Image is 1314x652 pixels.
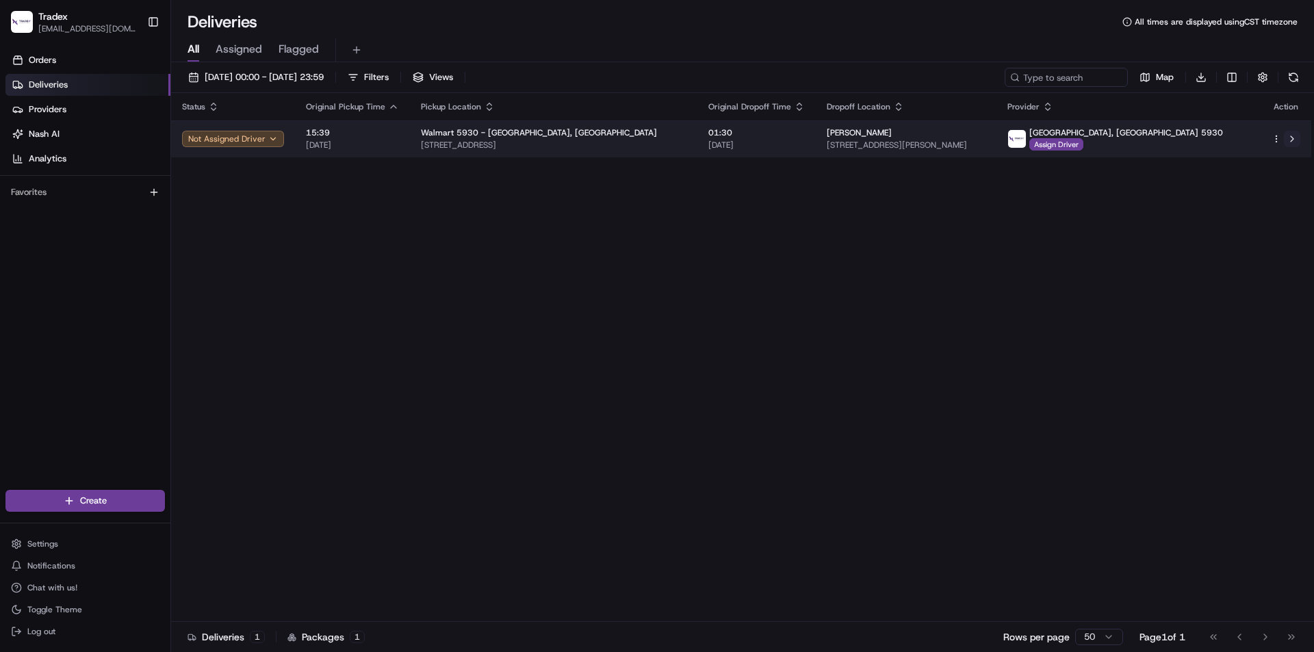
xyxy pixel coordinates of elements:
[29,103,66,116] span: Providers
[1007,101,1040,112] span: Provider
[188,630,265,644] div: Deliveries
[5,99,170,120] a: Providers
[216,41,262,57] span: Assigned
[1029,138,1083,151] span: Assign Driver
[47,131,224,144] div: Start new chat
[5,74,170,96] a: Deliveries
[233,135,249,151] button: Start new chat
[38,10,68,23] button: Tradex
[27,626,55,637] span: Log out
[14,55,249,77] p: Welcome 👋
[96,231,166,242] a: Powered byPylon
[14,200,25,211] div: 📗
[29,79,68,91] span: Deliveries
[1156,71,1174,83] span: Map
[5,600,165,619] button: Toggle Theme
[306,140,399,151] span: [DATE]
[306,127,399,138] span: 15:39
[14,14,41,41] img: Nash
[5,556,165,575] button: Notifications
[421,101,481,112] span: Pickup Location
[708,101,791,112] span: Original Dropoff Time
[429,71,453,83] span: Views
[708,140,805,151] span: [DATE]
[27,198,105,212] span: Knowledge Base
[5,5,142,38] button: TradexTradex[EMAIL_ADDRESS][DOMAIN_NAME]
[27,560,75,571] span: Notifications
[38,23,136,34] button: [EMAIL_ADDRESS][DOMAIN_NAME]
[182,68,330,87] button: [DATE] 00:00 - [DATE] 23:59
[14,131,38,155] img: 1736555255976-a54dd68f-1ca7-489b-9aae-adbdc363a1c4
[364,71,389,83] span: Filters
[350,631,365,643] div: 1
[250,631,265,643] div: 1
[1029,127,1223,138] span: [GEOGRAPHIC_DATA], [GEOGRAPHIC_DATA] 5930
[188,41,199,57] span: All
[5,490,165,512] button: Create
[182,131,284,147] button: Not Assigned Driver
[5,622,165,641] button: Log out
[36,88,226,103] input: Clear
[279,41,319,57] span: Flagged
[1139,630,1185,644] div: Page 1 of 1
[5,123,170,145] a: Nash AI
[188,11,257,33] h1: Deliveries
[205,71,324,83] span: [DATE] 00:00 - [DATE] 23:59
[5,534,165,553] button: Settings
[5,148,170,170] a: Analytics
[27,582,77,593] span: Chat with us!
[47,144,173,155] div: We're available if you need us!
[136,232,166,242] span: Pylon
[29,128,60,140] span: Nash AI
[287,630,365,644] div: Packages
[342,68,395,87] button: Filters
[11,11,33,33] img: Tradex
[421,127,657,138] span: Walmart 5930 - [GEOGRAPHIC_DATA], [GEOGRAPHIC_DATA]
[1005,68,1128,87] input: Type to search
[1003,630,1070,644] p: Rows per page
[1284,68,1303,87] button: Refresh
[29,153,66,165] span: Analytics
[421,140,686,151] span: [STREET_ADDRESS]
[1008,130,1026,148] img: 1679586894394
[5,49,170,71] a: Orders
[306,101,385,112] span: Original Pickup Time
[8,193,110,218] a: 📗Knowledge Base
[116,200,127,211] div: 💻
[5,578,165,597] button: Chat with us!
[827,127,892,138] span: [PERSON_NAME]
[827,101,890,112] span: Dropoff Location
[708,127,805,138] span: 01:30
[27,538,58,549] span: Settings
[1133,68,1180,87] button: Map
[80,495,107,507] span: Create
[827,140,985,151] span: [STREET_ADDRESS][PERSON_NAME]
[1135,16,1298,27] span: All times are displayed using CST timezone
[129,198,220,212] span: API Documentation
[110,193,225,218] a: 💻API Documentation
[5,181,165,203] div: Favorites
[182,101,205,112] span: Status
[29,54,56,66] span: Orders
[407,68,459,87] button: Views
[1272,101,1300,112] div: Action
[27,604,82,615] span: Toggle Theme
